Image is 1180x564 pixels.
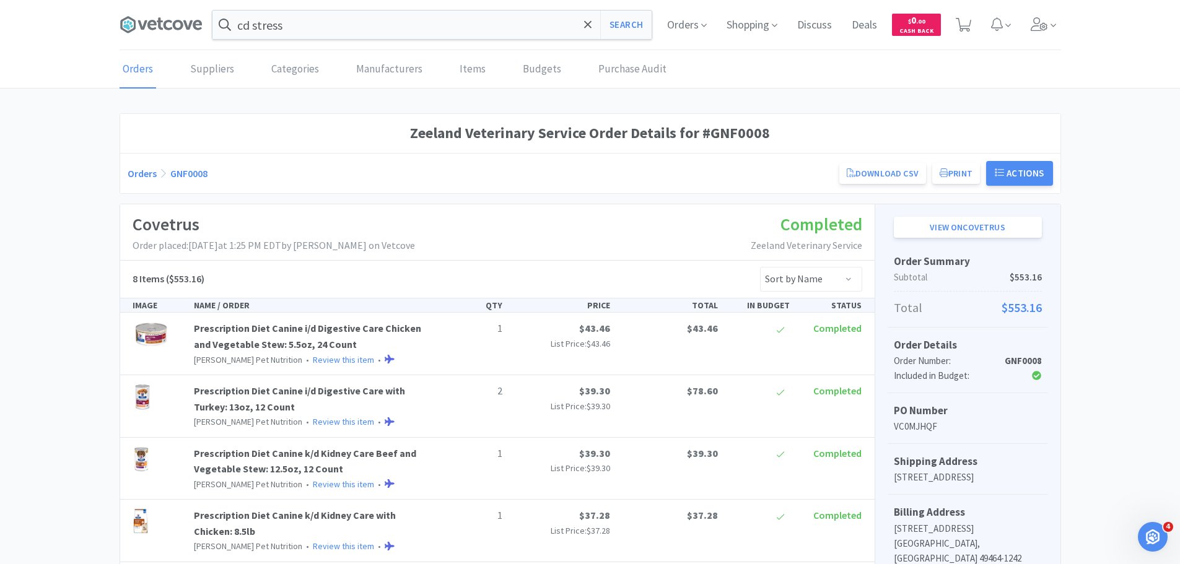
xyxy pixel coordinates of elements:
[587,338,610,349] span: $43.46
[899,28,933,36] span: Cash Back
[894,470,1042,485] p: [STREET_ADDRESS]
[440,446,502,462] p: 1
[894,253,1042,270] h5: Order Summary
[304,479,311,490] span: •
[894,217,1042,238] a: View onCovetrus
[194,447,416,475] a: Prescription Diet Canine k/d Kidney Care Beef and Vegetable Stew: 12.5oz, 12 Count
[440,321,502,337] p: 1
[839,163,926,184] a: Download CSV
[512,399,610,413] p: List Price:
[894,270,1042,285] p: Subtotal
[792,20,837,31] a: Discuss
[133,383,152,410] img: 3e39d30c43664d9899ff9711fcdc9c48_419403.png
[457,51,489,89] a: Items
[587,462,610,474] span: $39.30
[212,11,652,39] input: Search by item, sku, manufacturer, ingredient, size...
[376,540,383,552] span: •
[1010,270,1042,285] span: $553.16
[507,298,615,312] div: PRICE
[813,509,862,521] span: Completed
[194,540,302,552] span: [PERSON_NAME] Pet Nutrition
[615,298,723,312] div: TOTAL
[128,121,1053,145] h1: Zeeland Veterinary Service Order Details for #GNF0008
[894,298,1042,318] p: Total
[894,337,1042,354] h5: Order Details
[687,509,718,521] span: $37.28
[847,20,882,31] a: Deals
[894,453,1042,470] h5: Shipping Address
[908,14,925,26] span: 0
[894,354,992,368] div: Order Number:
[304,354,311,365] span: •
[194,384,405,413] a: Prescription Diet Canine i/d Digestive Care with Turkey: 13oz, 12 Count
[751,238,862,254] p: Zeeland Veterinary Service
[916,17,925,25] span: . 00
[986,161,1053,186] button: Actions
[353,51,426,89] a: Manufacturers
[435,298,507,312] div: QTY
[813,384,862,397] span: Completed
[894,419,1042,434] p: VC0MJHQF
[1005,355,1042,367] strong: GNF0008
[894,368,992,383] div: Included in Budget:
[512,337,610,350] p: List Price:
[579,447,610,459] span: $39.30
[520,51,564,89] a: Budgets
[723,298,795,312] div: IN BUDGET
[1163,522,1173,532] span: 4
[595,51,670,89] a: Purchase Audit
[440,383,502,399] p: 2
[313,416,374,427] a: Review this item
[894,504,1042,521] h5: Billing Address
[133,508,149,535] img: 82c3591b28094c638615b86068c563b9_34155.png
[133,321,170,348] img: 301a607c3ebe4205ada325e7dac15e61_462201.png
[892,8,941,41] a: $0.00Cash Back
[813,322,862,334] span: Completed
[133,271,204,287] h5: ($553.16)
[687,447,718,459] span: $39.30
[687,322,718,334] span: $43.46
[579,509,610,521] span: $37.28
[313,354,374,365] a: Review this item
[376,354,383,365] span: •
[133,272,164,285] span: 8 Items
[813,447,862,459] span: Completed
[133,238,415,254] p: Order placed: [DATE] at 1:25 PM EDT by [PERSON_NAME] on Vetcove
[687,384,718,397] span: $78.60
[587,401,610,412] span: $39.30
[587,525,610,536] span: $37.28
[194,479,302,490] span: [PERSON_NAME] Pet Nutrition
[313,479,374,490] a: Review this item
[1002,298,1042,318] span: $553.16
[512,461,610,475] p: List Price:
[194,322,421,350] a: Prescription Diet Canine i/d Digestive Care Chicken and Vegetable Stew: 5.5oz, 24 Count
[304,540,311,552] span: •
[194,416,302,427] span: [PERSON_NAME] Pet Nutrition
[194,509,396,537] a: Prescription Diet Canine k/d Kidney Care with Chicken: 8.5lb
[120,51,156,89] a: Orders
[133,210,415,238] h1: Covetrus
[376,479,383,490] span: •
[908,17,911,25] span: $
[1138,522,1168,552] iframe: Intercom live chat
[376,416,383,427] span: •
[187,51,237,89] a: Suppliers
[313,540,374,552] a: Review this item
[894,521,1042,536] p: [STREET_ADDRESS]
[170,167,208,180] a: GNF0008
[780,213,862,235] span: Completed
[932,163,980,184] button: Print
[579,384,610,397] span: $39.30
[440,508,502,524] p: 1
[512,524,610,537] p: List Price:
[194,354,302,365] span: [PERSON_NAME] Pet Nutrition
[304,416,311,427] span: •
[133,446,151,473] img: dab0d61ea755493a8220bbffca66352d_38590.png
[128,167,157,180] a: Orders
[894,402,1042,419] h5: PO Number
[128,298,190,312] div: IMAGE
[268,51,322,89] a: Categories
[600,11,652,39] button: Search
[795,298,867,312] div: STATUS
[189,298,435,312] div: NAME / ORDER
